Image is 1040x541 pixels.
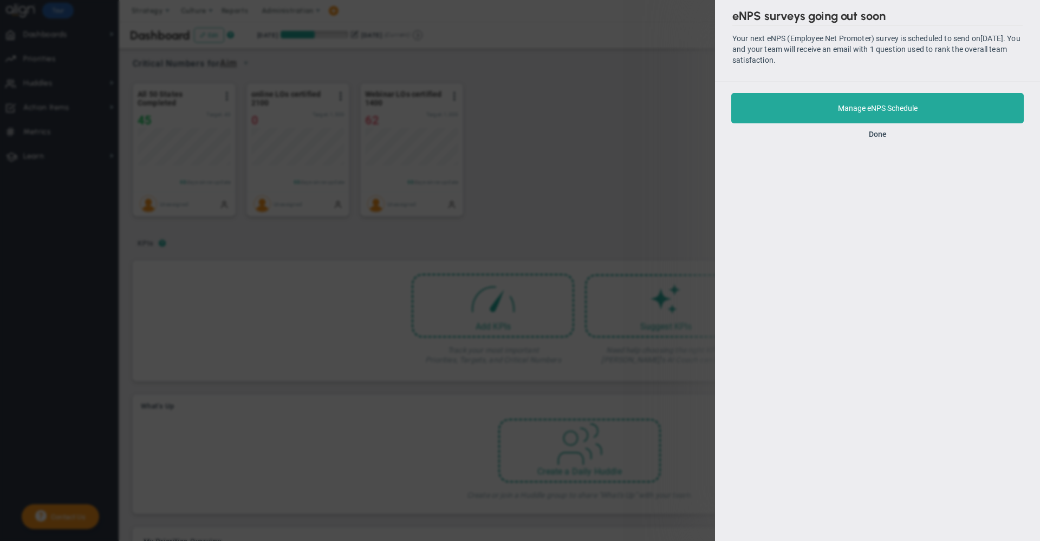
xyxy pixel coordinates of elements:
[731,93,1024,123] button: Manage eNPS Schedule
[732,33,1023,65] p: Your next eNPS (Employee Net Promoter) survey is scheduled to send on . You and your team will re...
[980,34,1003,43] span: [DATE]
[838,104,918,113] span: Manage eNPS Schedule
[732,9,1023,25] h2: eNPS surveys going out soon
[869,130,887,138] button: Done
